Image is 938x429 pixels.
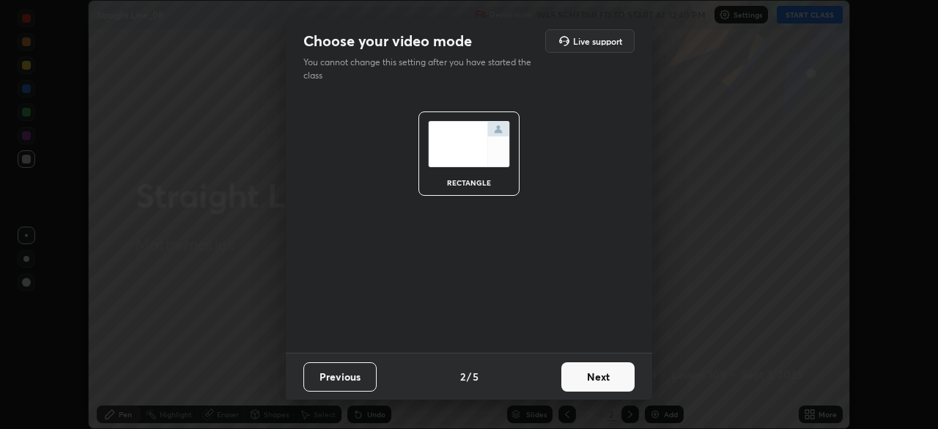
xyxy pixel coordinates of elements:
[573,37,622,45] h5: Live support
[460,369,465,384] h4: 2
[561,362,635,392] button: Next
[428,121,510,167] img: normalScreenIcon.ae25ed63.svg
[303,362,377,392] button: Previous
[440,179,498,186] div: rectangle
[467,369,471,384] h4: /
[303,56,541,82] p: You cannot change this setting after you have started the class
[303,32,472,51] h2: Choose your video mode
[473,369,479,384] h4: 5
